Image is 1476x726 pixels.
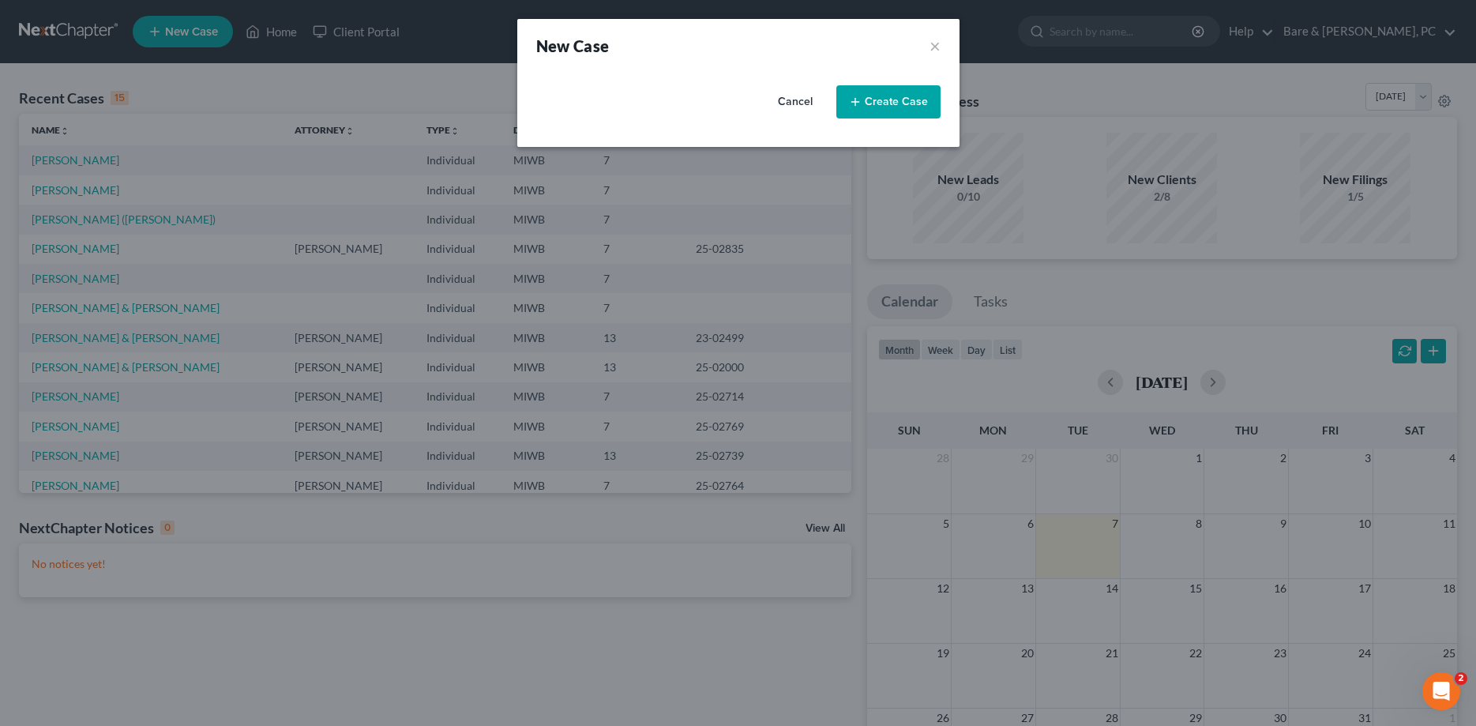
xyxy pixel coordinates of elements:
strong: New Case [536,36,610,55]
button: Cancel [761,86,830,118]
button: Create Case [836,85,941,118]
button: × [930,35,941,57]
iframe: Intercom live chat [1422,672,1460,710]
span: 2 [1455,672,1467,685]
